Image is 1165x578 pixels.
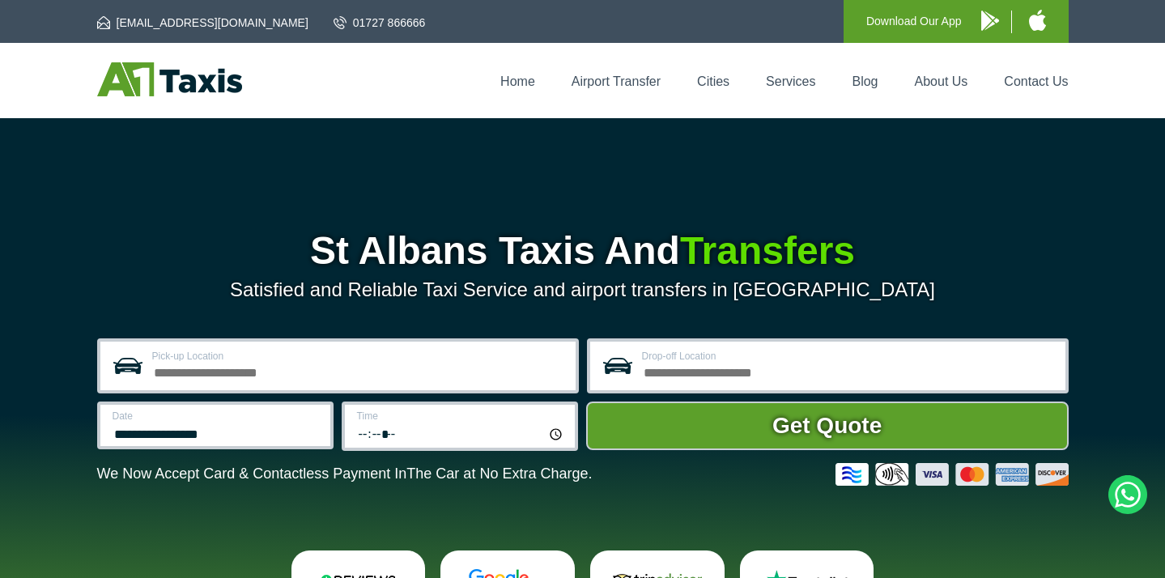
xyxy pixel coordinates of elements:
button: Get Quote [586,402,1069,450]
label: Pick-up Location [152,351,566,361]
label: Drop-off Location [642,351,1056,361]
p: Satisfied and Reliable Taxi Service and airport transfers in [GEOGRAPHIC_DATA] [97,278,1069,301]
a: Airport Transfer [572,74,661,88]
p: Download Our App [866,11,962,32]
a: Contact Us [1004,74,1068,88]
label: Time [357,411,565,421]
span: Transfers [680,229,855,272]
span: The Car at No Extra Charge. [406,465,592,482]
img: A1 Taxis St Albans LTD [97,62,242,96]
a: [EMAIL_ADDRESS][DOMAIN_NAME] [97,15,308,31]
img: Credit And Debit Cards [835,463,1069,486]
a: Services [766,74,815,88]
a: Blog [852,74,878,88]
img: A1 Taxis iPhone App [1029,10,1046,31]
p: We Now Accept Card & Contactless Payment In [97,465,593,482]
a: About Us [915,74,968,88]
a: 01727 866666 [334,15,426,31]
a: Home [500,74,535,88]
img: A1 Taxis Android App [981,11,999,31]
h1: St Albans Taxis And [97,232,1069,270]
label: Date [113,411,321,421]
a: Cities [697,74,729,88]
